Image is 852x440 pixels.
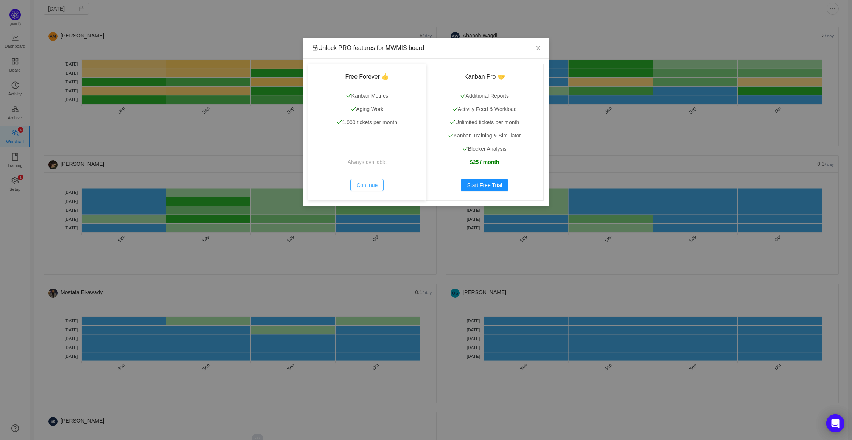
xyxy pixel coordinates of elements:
i: icon: check [448,133,454,138]
i: icon: check [450,120,455,125]
span: 1,000 tickets per month [337,119,397,125]
button: Close [528,38,549,59]
button: Start Free Trial [461,179,508,191]
i: icon: check [452,106,458,112]
strong: $25 / month [470,159,499,165]
i: icon: check [337,120,342,125]
p: Unlimited tickets per month [435,119,535,126]
span: Unlock PRO features for MWMIS board [312,45,424,51]
p: Aging Work [317,105,417,113]
i: icon: close [535,45,541,51]
i: icon: check [351,106,356,112]
i: icon: check [460,93,466,98]
p: Kanban Training & Simulator [435,132,535,140]
div: Open Intercom Messenger [826,414,844,432]
p: Always available [317,158,417,166]
p: Activity Feed & Workload [435,105,535,113]
h3: Kanban Pro 🤝 [435,73,535,81]
p: Blocker Analysis [435,145,535,153]
button: Continue [350,179,384,191]
i: icon: check [463,146,468,151]
h3: Free Forever 👍 [317,73,417,81]
p: Kanban Metrics [317,92,417,100]
i: icon: unlock [312,45,318,51]
p: Additional Reports [435,92,535,100]
i: icon: check [346,93,351,98]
